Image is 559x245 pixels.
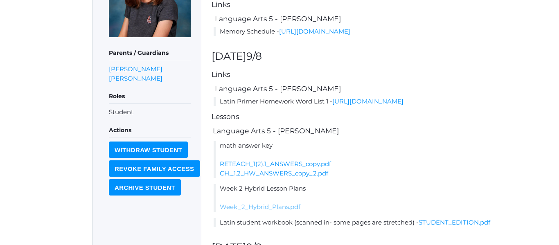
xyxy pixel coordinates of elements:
[212,127,557,135] h5: Language Arts 5 - [PERSON_NAME]
[109,179,181,196] input: Archive Student
[419,218,490,226] a: STUDENT_EDITION.pdf
[109,74,162,83] a: [PERSON_NAME]
[214,27,557,36] li: Memory Schedule -
[109,124,191,137] h5: Actions
[109,90,191,103] h5: Roles
[214,97,557,106] li: Latin Primer Homework Word List 1 -
[109,108,191,117] li: Student
[279,27,350,35] a: [URL][DOMAIN_NAME]
[220,203,300,211] a: Week_2_Hybrid_Plans.pdf
[109,64,162,74] a: [PERSON_NAME]
[220,160,331,168] a: RETEACH_1(2).1_ANSWERS_copy.pdf
[214,218,557,227] li: Latin student workbook (scanned in- some pages are stretched) -
[109,160,200,177] input: Revoke Family Access
[109,142,188,158] input: Withdraw Student
[214,15,557,23] h5: Language Arts 5 - [PERSON_NAME]
[212,71,557,79] h5: Links
[246,50,262,62] span: 9/8
[212,1,557,9] h5: Links
[109,46,191,60] h5: Parents / Guardians
[332,97,403,105] a: [URL][DOMAIN_NAME]
[220,169,328,177] a: CH._1.2_HW_ANSWERS_copy_2.pdf
[212,113,557,121] h5: Lessons
[212,51,557,62] h2: [DATE]
[214,141,557,178] li: math answer key
[214,184,557,212] li: Week 2 Hybrid Lesson Plans
[214,85,557,93] h5: Language Arts 5 - [PERSON_NAME]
